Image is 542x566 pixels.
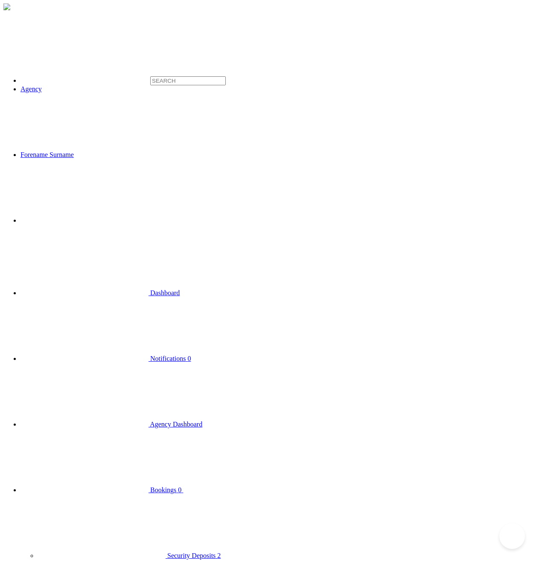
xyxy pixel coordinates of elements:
span: 0 [188,355,191,362]
a: Security Deposits 2 [38,552,221,559]
a: Agency Dashboard [20,421,202,428]
img: menu-toggle-4520fedd754c2a8bde71ea2914dd820b131290c2d9d837ca924f0cce6f9668d0.png [3,3,10,10]
input: SEARCH [150,76,226,85]
span: 2 [217,552,221,559]
a: Bookings 0 [20,486,311,493]
iframe: Toggle Customer Support [499,523,525,549]
a: Dashboard [20,289,180,296]
a: Agency [20,85,42,93]
span: Bookings [150,486,176,493]
a: Notifications 0 [20,355,191,362]
span: Security Deposits [167,552,216,559]
a: Forename Surname [20,151,202,158]
span: Agency Dashboard [150,421,202,428]
span: Dashboard [150,289,180,296]
span: 0 [178,486,181,493]
span: Notifications [150,355,186,362]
